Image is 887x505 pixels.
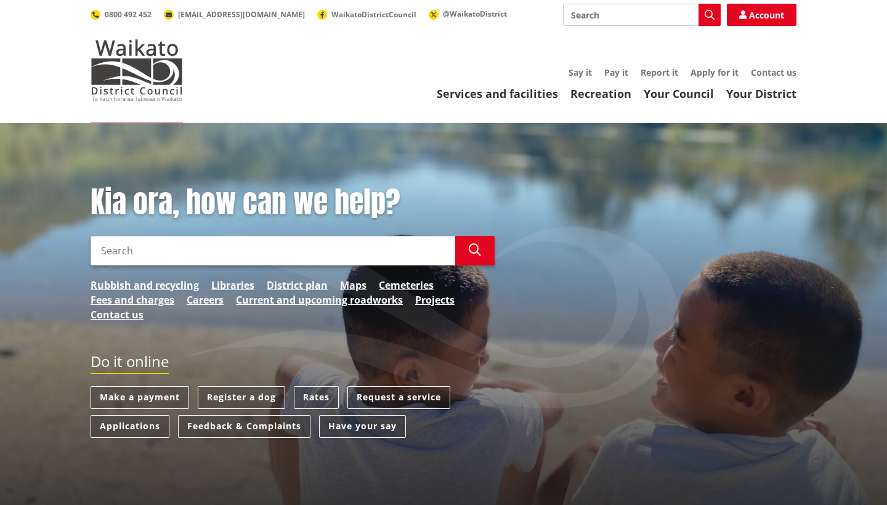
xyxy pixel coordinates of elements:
a: Your District [726,86,796,101]
a: Recreation [570,86,631,101]
a: Cemeteries [379,278,434,293]
a: [EMAIL_ADDRESS][DOMAIN_NAME] [164,9,305,20]
a: Rubbish and recycling [91,278,199,293]
img: Waikato District Council - Te Kaunihera aa Takiwaa o Waikato [91,39,183,101]
iframe: Messenger Launcher [830,453,875,498]
span: [EMAIL_ADDRESS][DOMAIN_NAME] [178,9,305,20]
a: Rates [294,386,339,409]
a: Your Council [644,86,714,101]
h2: Do it online [91,353,169,374]
span: WaikatoDistrictCouncil [331,9,416,20]
a: Register a dog [198,386,285,409]
a: WaikatoDistrictCouncil [317,9,416,20]
h1: Kia ora, how can we help? [91,185,495,220]
a: Report it [641,67,678,78]
a: Applications [91,415,169,438]
input: Search input [91,236,455,265]
a: District plan [267,278,328,293]
a: Services and facilities [437,86,558,101]
a: Apply for it [691,67,739,78]
a: Pay it [604,67,628,78]
a: Say it [569,67,592,78]
a: Make a payment [91,386,189,409]
a: Contact us [91,307,144,322]
a: Current and upcoming roadworks [236,293,403,307]
a: Have your say [319,415,406,438]
a: Fees and charges [91,293,174,307]
a: 0800 492 452 [91,9,152,20]
a: Feedback & Complaints [178,415,310,438]
a: Careers [187,293,224,307]
a: Account [727,4,796,26]
a: Maps [340,278,367,293]
a: Projects [415,293,455,307]
span: 0800 492 452 [105,9,152,20]
input: Search input [563,4,721,26]
a: @WaikatoDistrict [429,9,507,19]
span: @WaikatoDistrict [443,9,507,19]
a: Libraries [211,278,254,293]
a: Request a service [347,386,450,409]
a: Contact us [751,67,796,78]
